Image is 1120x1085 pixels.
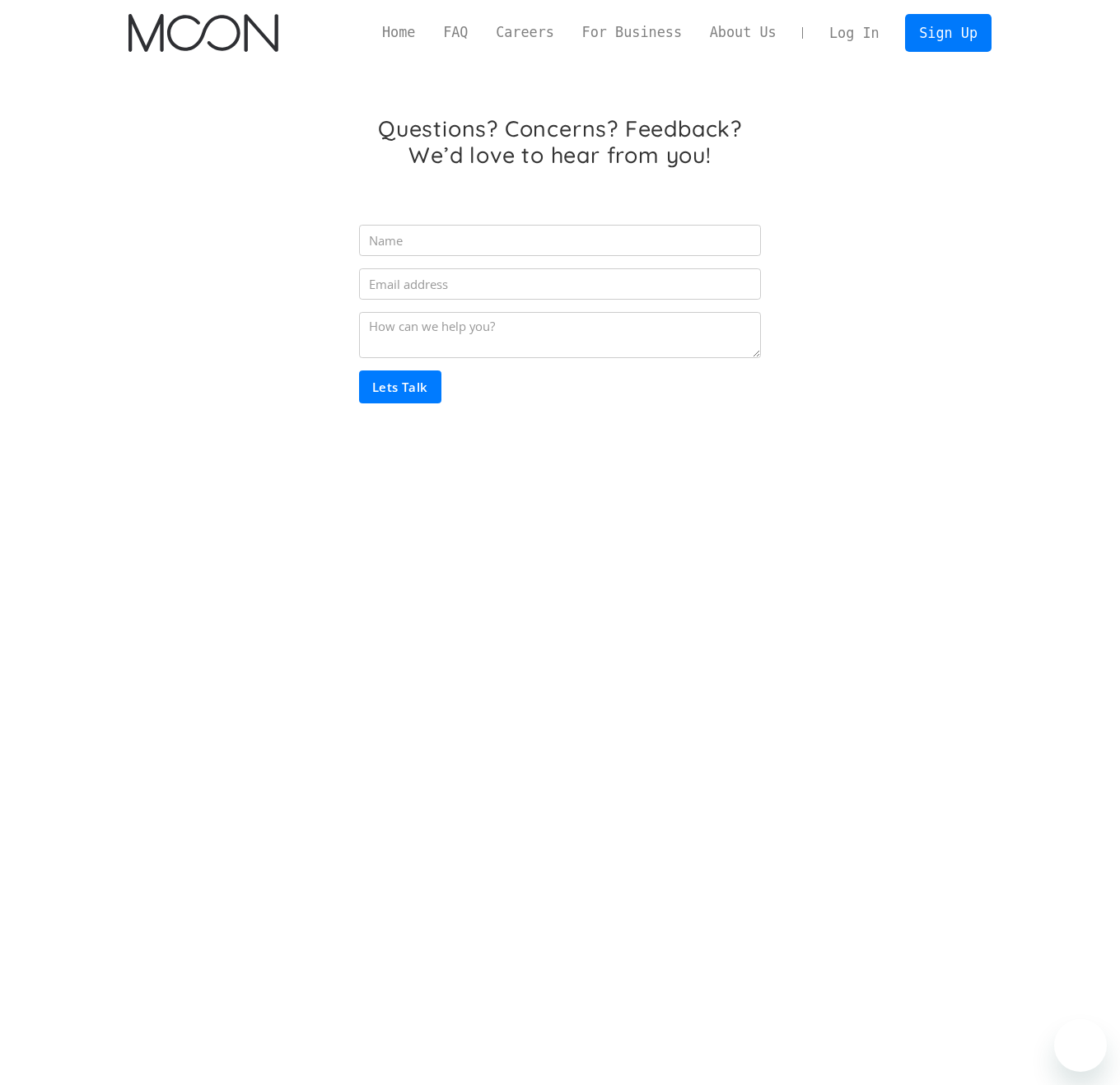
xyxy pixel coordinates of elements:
[568,22,696,43] a: For Business
[905,14,991,51] a: Sign Up
[128,14,278,52] img: Moon Logo
[359,225,761,256] input: Name
[128,14,278,52] a: home
[815,15,893,51] a: Log In
[429,22,482,43] a: FAQ
[696,22,791,43] a: About Us
[1054,1019,1107,1072] iframe: Button to launch messaging window
[359,370,441,403] input: Lets Talk
[482,22,567,43] a: Careers
[359,213,761,403] form: Email Form
[359,115,761,168] h1: Questions? Concerns? Feedback? We’d love to hear from you!
[359,268,761,300] input: Email address
[368,22,429,43] a: Home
